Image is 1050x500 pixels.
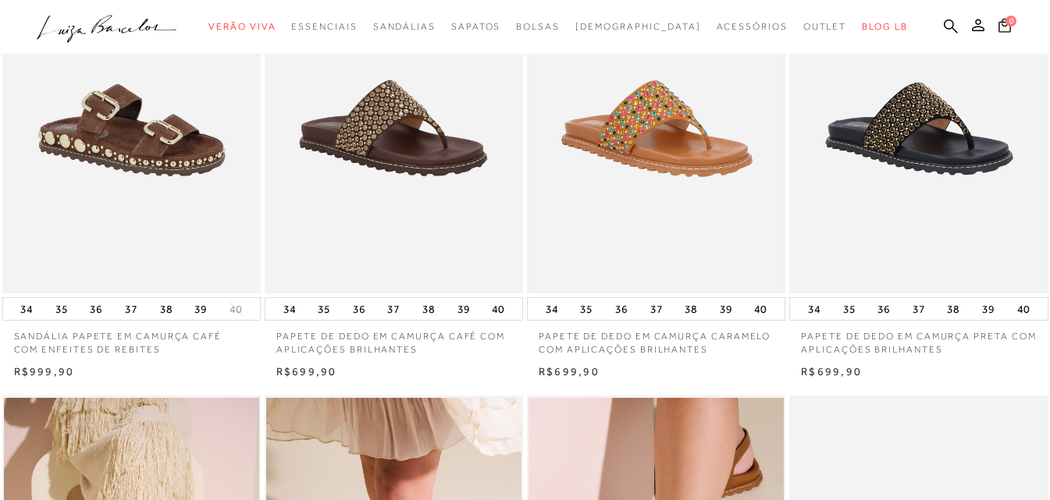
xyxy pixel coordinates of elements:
span: [DEMOGRAPHIC_DATA] [575,21,701,32]
button: 39 [715,298,737,320]
a: categoryNavScreenReaderText [291,12,357,41]
a: PAPETE DE DEDO EM CAMURÇA PRETA COM APLICAÇÕES BRILHANTES [789,321,1048,356]
button: 37 [383,298,404,320]
a: categoryNavScreenReaderText [373,12,436,41]
button: 38 [155,298,177,320]
button: 36 [610,298,632,320]
span: Acessórios [717,21,788,32]
button: 36 [873,298,895,320]
a: categoryNavScreenReaderText [516,12,560,41]
span: R$699,90 [801,365,862,378]
span: Essenciais [291,21,357,32]
a: categoryNavScreenReaderText [208,12,276,41]
span: Verão Viva [208,21,276,32]
button: 38 [418,298,440,320]
button: 37 [120,298,142,320]
a: categoryNavScreenReaderText [717,12,788,41]
button: 35 [313,298,335,320]
span: R$999,90 [14,365,75,378]
button: 39 [977,298,999,320]
span: R$699,90 [276,365,337,378]
button: 37 [646,298,667,320]
button: 36 [348,298,370,320]
button: 34 [541,298,563,320]
button: 35 [51,298,73,320]
button: 40 [749,298,771,320]
span: Bolsas [516,21,560,32]
a: PAPETE DE DEDO EM CAMURÇA CAFÉ COM APLICAÇÕES BRILHANTES [265,321,523,356]
span: Outlet [803,21,847,32]
a: noSubCategoriesText [575,12,701,41]
button: 40 [225,302,247,317]
button: 34 [16,298,37,320]
span: Sandálias [373,21,436,32]
button: 34 [279,298,301,320]
span: BLOG LB [862,21,907,32]
button: 40 [1013,298,1034,320]
button: 39 [190,298,212,320]
span: Sapatos [451,21,500,32]
button: 39 [453,298,475,320]
button: 38 [942,298,964,320]
a: PAPETE DE DEDO EM CAMURÇA CARAMELO COM APLICAÇÕES BRILHANTES [527,321,785,356]
button: 40 [487,298,509,320]
button: 35 [838,298,860,320]
a: categoryNavScreenReaderText [451,12,500,41]
button: 37 [908,298,930,320]
button: 35 [575,298,597,320]
button: 38 [680,298,702,320]
a: SANDÁLIA PAPETE EM CAMURÇA CAFÉ COM ENFEITES DE REBITES [2,321,261,356]
span: R$699,90 [539,365,600,378]
a: BLOG LB [862,12,907,41]
a: categoryNavScreenReaderText [803,12,847,41]
button: 0 [994,17,1016,38]
button: 34 [803,298,825,320]
span: 0 [1006,16,1016,27]
button: 36 [85,298,107,320]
